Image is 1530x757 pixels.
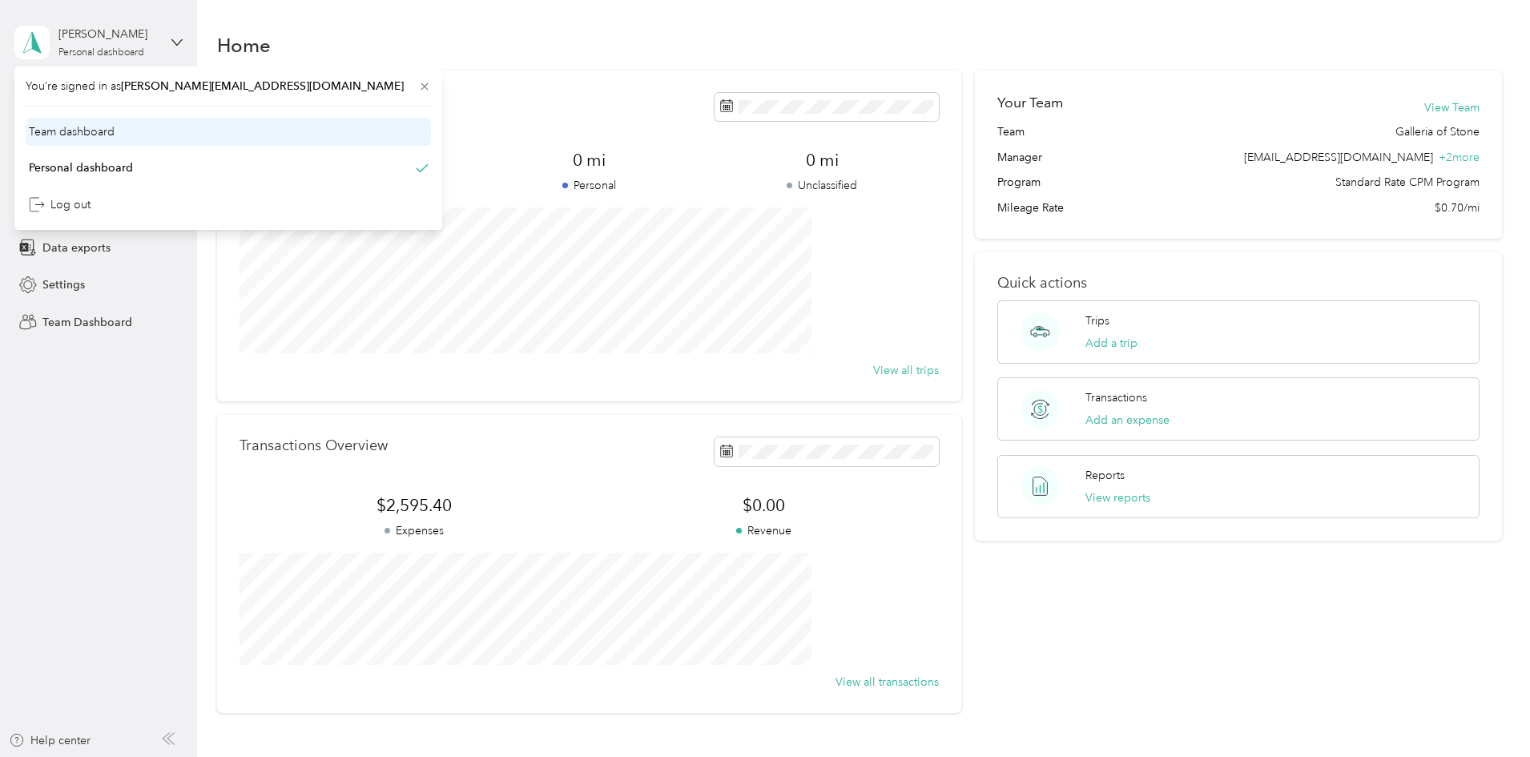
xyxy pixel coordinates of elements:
[1085,467,1125,484] p: Reports
[29,196,91,213] div: Log out
[997,149,1042,166] span: Manager
[1085,389,1147,406] p: Transactions
[1085,312,1109,329] p: Trips
[997,199,1064,216] span: Mileage Rate
[240,494,589,517] span: $2,595.40
[1395,123,1480,140] span: Galleria of Stone
[1244,151,1433,164] span: [EMAIL_ADDRESS][DOMAIN_NAME]
[1085,335,1137,352] button: Add a trip
[1424,99,1480,116] button: View Team
[1439,151,1480,164] span: + 2 more
[997,123,1025,140] span: Team
[240,437,388,454] p: Transactions Overview
[217,37,271,54] h1: Home
[1085,489,1150,506] button: View reports
[473,177,706,194] p: Personal
[29,159,133,176] div: Personal dashboard
[9,732,91,749] button: Help center
[42,276,85,293] span: Settings
[706,177,939,194] p: Unclassified
[1335,174,1480,191] span: Standard Rate CPM Program
[58,48,144,58] div: Personal dashboard
[1085,412,1170,429] button: Add an expense
[997,174,1041,191] span: Program
[58,26,159,42] div: [PERSON_NAME]
[873,362,939,379] button: View all trips
[240,522,589,539] p: Expenses
[1440,667,1530,757] iframe: Everlance-gr Chat Button Frame
[589,522,938,539] p: Revenue
[1435,199,1480,216] span: $0.70/mi
[29,123,115,140] div: Team dashboard
[997,93,1063,113] h2: Your Team
[473,149,706,171] span: 0 mi
[589,494,938,517] span: $0.00
[42,240,111,256] span: Data exports
[42,314,132,331] span: Team Dashboard
[997,275,1480,292] p: Quick actions
[835,674,939,691] button: View all transactions
[121,79,404,93] span: [PERSON_NAME][EMAIL_ADDRESS][DOMAIN_NAME]
[26,78,431,95] span: You’re signed in as
[706,149,939,171] span: 0 mi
